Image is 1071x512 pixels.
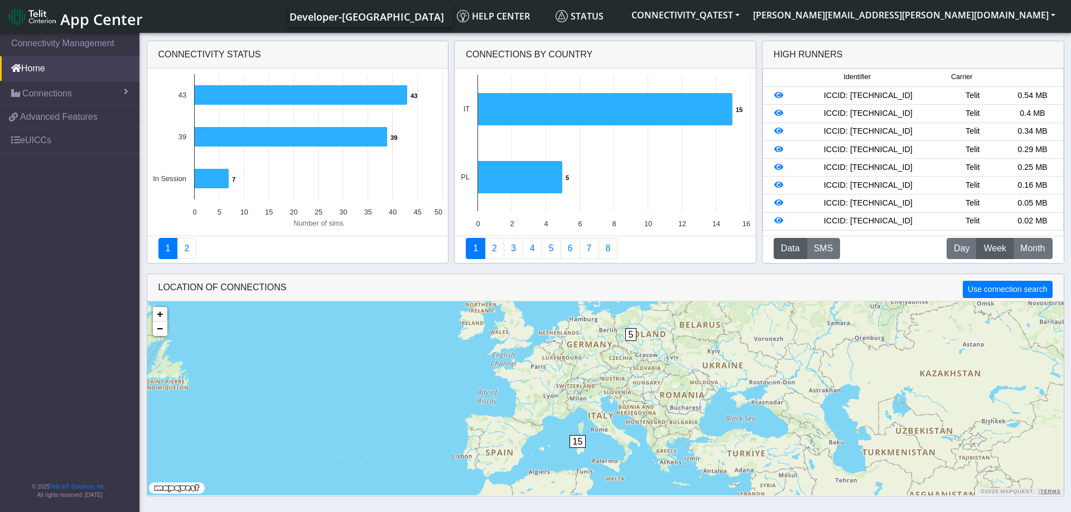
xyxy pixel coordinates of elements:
[736,106,742,113] text: 15
[976,238,1014,259] button: Week
[504,238,523,259] a: Usage per Country
[466,238,485,259] a: Connections By Country
[20,110,98,124] span: Advanced Features
[774,48,843,61] div: High Runners
[544,220,548,228] text: 4
[678,220,686,228] text: 12
[1002,90,1062,102] div: 0.54 MB
[1002,197,1062,209] div: 0.05 MB
[742,220,750,228] text: 16
[1002,144,1062,156] div: 0.29 MB
[1020,242,1045,255] span: Month
[943,90,1002,102] div: Telit
[578,220,582,228] text: 6
[464,105,470,113] text: IT
[580,238,599,259] a: Zero Session
[978,488,1063,495] div: ©2025 MapQuest, |
[599,238,618,259] a: Not Connected for 30 days
[457,10,530,22] span: Help center
[566,174,569,181] text: 5
[774,238,807,259] button: Data
[265,208,273,216] text: 15
[510,220,514,228] text: 2
[963,281,1052,298] button: Use connection search
[556,10,568,22] img: status.svg
[793,197,943,209] div: ICCID: [TECHNICAL_ID]
[570,435,586,448] span: 15
[1002,125,1062,138] div: 0.34 MB
[192,208,196,216] text: 0
[644,220,652,228] text: 10
[153,174,186,183] text: In Session
[612,220,616,228] text: 8
[22,87,72,100] span: Connections
[561,238,580,259] a: 14 Days Trend
[523,238,542,259] a: Connections By Carrier
[746,5,1062,25] button: [PERSON_NAME][EMAIL_ADDRESS][PERSON_NAME][DOMAIN_NAME]
[793,90,943,102] div: ICCID: [TECHNICAL_ID]
[411,92,417,99] text: 43
[50,484,106,490] a: Telit IoT Solutions, Inc.
[807,238,841,259] button: SMS
[1002,162,1062,174] div: 0.25 MB
[290,10,444,23] span: Developer-[GEOGRAPHIC_DATA]
[551,5,625,27] a: Status
[413,208,421,216] text: 45
[290,208,297,216] text: 20
[1002,215,1062,227] div: 0.02 MB
[153,321,167,336] a: Zoom out
[476,220,480,228] text: 0
[1002,179,1062,192] div: 0.16 MB
[9,8,56,26] img: logo-telit-cinterion-gw-new.png
[485,238,504,259] a: Carrier
[793,108,943,120] div: ICCID: [TECHNICAL_ID]
[625,328,637,341] span: 5
[1002,108,1062,120] div: 0.4 MB
[844,72,871,82] span: Identifier
[556,10,604,22] span: Status
[177,238,196,259] a: Deployment status
[315,208,322,216] text: 25
[712,220,720,228] text: 14
[364,208,372,216] text: 35
[293,219,344,227] text: Number of sims
[943,215,1002,227] div: Telit
[339,208,347,216] text: 30
[943,197,1002,209] div: Telit
[951,72,972,82] span: Carrier
[947,238,977,259] button: Day
[390,134,397,141] text: 39
[389,208,397,216] text: 40
[542,238,561,259] a: Usage by Carrier
[983,242,1006,255] span: Week
[435,208,442,216] text: 50
[240,208,248,216] text: 10
[793,125,943,138] div: ICCID: [TECHNICAL_ID]
[158,238,178,259] a: Connectivity status
[289,5,443,27] a: Your current platform instance
[954,242,969,255] span: Day
[452,5,551,27] a: Help center
[158,238,437,259] nav: Summary paging
[943,162,1002,174] div: Telit
[461,173,470,181] text: PL
[793,144,943,156] div: ICCID: [TECHNICAL_ID]
[455,41,756,69] div: Connections By Country
[147,274,1064,301] div: LOCATION OF CONNECTIONS
[1040,489,1061,494] a: Terms
[178,133,186,141] text: 39
[147,41,448,69] div: Connectivity status
[1013,238,1052,259] button: Month
[178,91,186,99] text: 43
[9,4,141,28] a: App Center
[218,208,221,216] text: 5
[793,179,943,192] div: ICCID: [TECHNICAL_ID]
[232,176,235,183] text: 7
[60,9,143,30] span: App Center
[793,162,943,174] div: ICCID: [TECHNICAL_ID]
[943,125,1002,138] div: Telit
[457,10,469,22] img: knowledge.svg
[466,238,745,259] nav: Summary paging
[943,108,1002,120] div: Telit
[793,215,943,227] div: ICCID: [TECHNICAL_ID]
